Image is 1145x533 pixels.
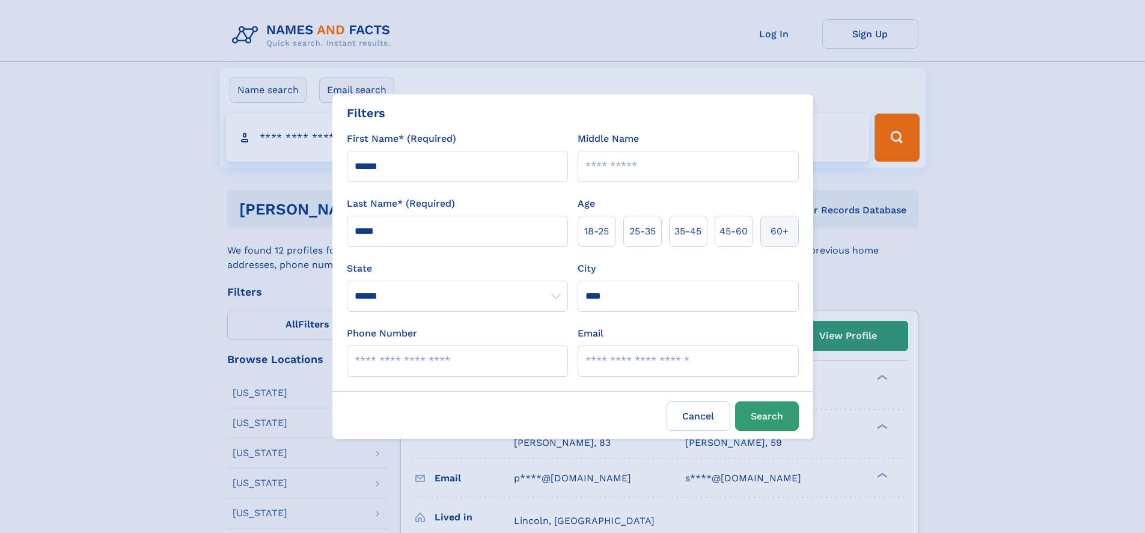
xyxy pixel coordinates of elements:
span: 25‑35 [629,224,656,239]
label: Last Name* (Required) [347,196,455,211]
label: Cancel [667,401,730,431]
span: 35‑45 [674,224,701,239]
label: State [347,261,568,276]
button: Search [735,401,799,431]
label: Age [578,196,595,211]
span: 45‑60 [719,224,748,239]
label: Phone Number [347,326,417,341]
span: 60+ [771,224,789,239]
div: Filters [347,104,385,122]
label: First Name* (Required) [347,132,456,146]
label: Email [578,326,603,341]
label: Middle Name [578,132,639,146]
span: 18‑25 [584,224,609,239]
label: City [578,261,596,276]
